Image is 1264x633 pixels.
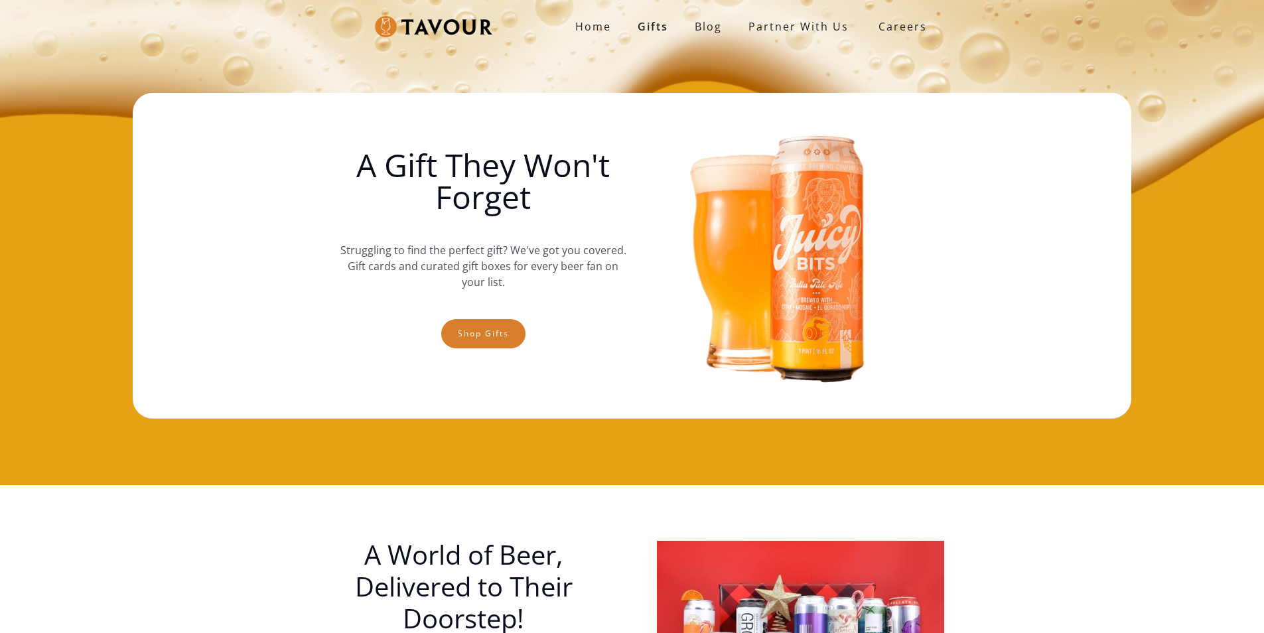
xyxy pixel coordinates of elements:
p: Struggling to find the perfect gift? We've got you covered. Gift cards and curated gift boxes for... [340,229,626,303]
h1: A Gift They Won't Forget [340,149,626,213]
a: Careers [862,8,937,45]
a: Home [562,13,624,40]
strong: Careers [878,13,927,40]
a: Blog [681,13,735,40]
a: Gifts [624,13,681,40]
a: Shop gifts [441,319,526,348]
strong: Home [575,19,611,34]
a: partner with us [735,13,862,40]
